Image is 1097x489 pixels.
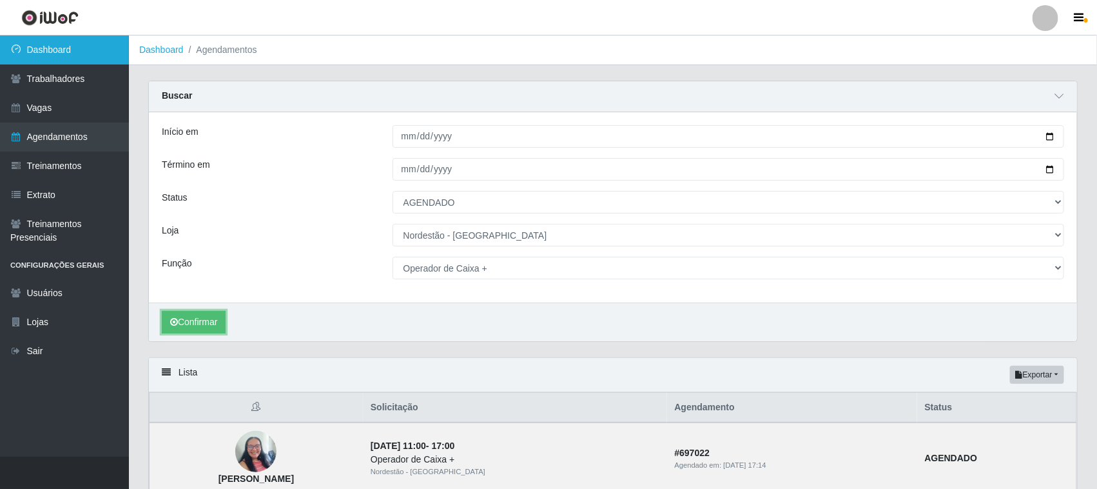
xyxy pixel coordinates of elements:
[371,466,659,477] div: Nordestão - [GEOGRAPHIC_DATA]
[371,441,426,451] time: [DATE] 11:00
[162,224,179,237] label: Loja
[162,191,188,205] label: Status
[371,453,659,466] div: Operador de Caixa +
[162,257,192,270] label: Função
[393,158,1065,181] input: 00/00/0000
[675,448,710,458] strong: # 697022
[184,43,257,57] li: Agendamentos
[925,453,978,463] strong: AGENDADO
[723,461,766,469] time: [DATE] 17:14
[162,125,199,139] label: Início em
[162,158,210,172] label: Término em
[149,358,1077,392] div: Lista
[393,125,1065,148] input: 00/00/0000
[162,90,192,101] strong: Buscar
[235,424,277,479] img: María Adelaide Costa de Almeida Nascimento
[363,393,667,423] th: Solicitação
[129,35,1097,65] nav: breadcrumb
[21,10,79,26] img: CoreUI Logo
[667,393,917,423] th: Agendamento
[139,45,184,55] a: Dashboard
[162,311,226,334] button: Confirmar
[371,441,454,451] strong: -
[218,474,294,484] strong: [PERSON_NAME]
[917,393,1077,423] th: Status
[1010,366,1064,384] button: Exportar
[675,460,909,471] div: Agendado em:
[432,441,455,451] time: 17:00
